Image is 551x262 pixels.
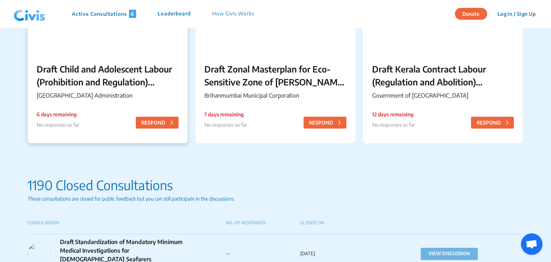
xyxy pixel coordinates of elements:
span: No responses so far [37,122,79,128]
p: [DATE] [300,250,375,257]
p: Brihanmumbai Municipal Corporation [204,91,346,100]
p: -- [226,250,300,257]
span: No responses so far [204,122,247,128]
p: Draft Kerala Contract Labour (Regulation and Abolition) (Amendment) Rules, 2025 [372,62,514,88]
img: navlogo.png [11,3,48,25]
p: These consultations are closed for public feedback but you can still participate in the discussions. [28,195,524,202]
button: VIEW DISCUSSION [421,248,478,260]
p: Active Consultations [72,10,136,18]
p: CLOSED ON [300,220,375,226]
a: Donate [455,10,492,17]
p: Draft Child and Adolescent Labour (Prohibition and Regulation) Chandigarh Rules, 2025 [37,62,179,88]
p: NO. OF RESPONSES [226,220,300,226]
span: 6 [129,10,136,18]
span: No responses so far [372,122,415,128]
button: RESPOND [471,117,514,128]
p: [GEOGRAPHIC_DATA] Administration [37,91,179,100]
button: Donate [455,8,487,20]
p: 7 days remaining [204,111,247,118]
p: Government of [GEOGRAPHIC_DATA] [372,91,514,100]
p: 6 days remaining [37,111,79,118]
p: Draft Zonal Masterplan for Eco- Sensitive Zone of [PERSON_NAME][GEOGRAPHIC_DATA] [204,62,346,88]
p: CONSULTATION [28,220,226,226]
p: 1190 Closed Consultations [28,176,524,195]
button: Log In / Sign Up [492,8,540,19]
p: How Civis Works [212,10,254,18]
p: 12 days remaining [372,111,415,118]
div: Open chat [521,233,542,255]
button: RESPOND [304,117,346,128]
button: RESPOND [136,117,179,128]
p: Leaderboard [158,10,191,18]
